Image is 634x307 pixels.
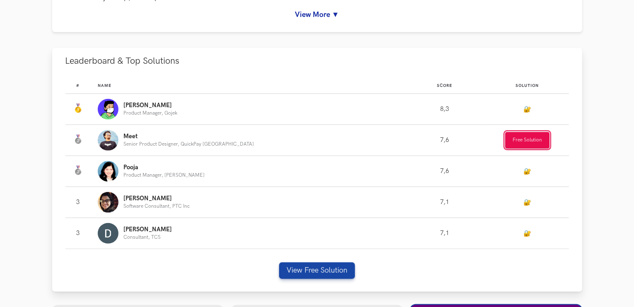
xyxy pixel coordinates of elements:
span: Score [437,83,452,88]
span: # [76,83,80,88]
td: 7,1 [403,187,486,218]
a: 🔐 [524,168,531,175]
td: 3 [65,187,98,218]
td: 7,6 [403,125,486,156]
table: Leaderboard [65,77,569,249]
td: 8,3 [403,94,486,125]
img: Profile photo [98,192,118,213]
td: 7,1 [403,218,486,249]
div: Leaderboard & Top Solutions [52,74,582,292]
img: Silver Medal [73,165,83,175]
p: Software Consultant, PTC Inc [123,204,190,209]
span: Solution [516,83,539,88]
p: Meet [123,133,254,140]
p: Pooja [123,164,205,171]
img: Silver Medal [73,134,83,144]
a: 🔐 [524,230,531,237]
p: Senior Product Designer, QuickPay [GEOGRAPHIC_DATA] [123,142,254,147]
p: Consultant, TCS [123,235,172,240]
td: 7,6 [403,156,486,187]
p: Product Manager, [PERSON_NAME] [123,173,205,178]
p: [PERSON_NAME] [123,195,190,202]
button: Free Solution [505,132,550,149]
p: Product Manager, Gojek [123,110,177,116]
span: Leaderboard & Top Solutions [65,55,180,67]
td: 3 [65,218,98,249]
img: Profile photo [98,130,118,151]
p: [PERSON_NAME] [123,102,177,109]
button: Leaderboard & Top Solutions [52,48,582,74]
p: [PERSON_NAME] [123,226,172,233]
a: 🔐 [524,199,531,206]
img: Profile photo [98,161,118,182]
a: View More ▼ [65,10,569,19]
img: Gold Medal [73,103,83,113]
a: 🔐 [524,106,531,113]
img: Profile photo [98,223,118,244]
span: Name [98,83,111,88]
img: Profile photo [98,99,118,120]
button: View Free Solution [279,262,355,279]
